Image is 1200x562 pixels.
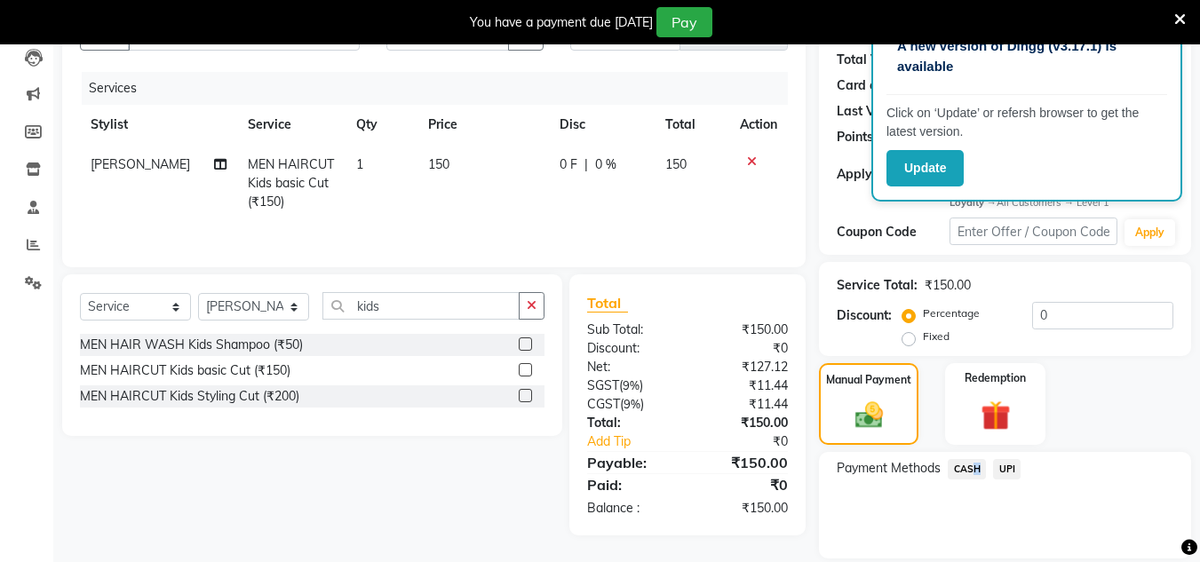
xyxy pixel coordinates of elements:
label: Manual Payment [826,372,911,388]
input: Enter Offer / Coupon Code [950,218,1117,245]
span: 1 [356,156,363,172]
div: Coupon Code [837,223,949,241]
span: 0 F [560,155,577,174]
span: CGST [587,396,620,412]
div: Total Visits: [837,51,907,69]
div: ₹150.00 [687,414,801,432]
div: Discount: [574,339,687,358]
strong: Loyalty → [950,196,997,209]
div: ₹150.00 [687,321,801,339]
div: ₹11.44 [687,376,801,395]
div: Paid: [574,474,687,495]
span: 150 [428,156,449,172]
div: Apply Discount [837,165,949,184]
button: Apply [1125,219,1175,246]
span: MEN HAIRCUT Kids basic Cut (₹150) [248,156,334,210]
div: Points: [837,128,877,146]
th: Total [655,105,730,145]
div: ( ) [574,395,687,414]
span: UPI [993,459,1021,479]
div: ₹150.00 [925,276,971,295]
div: ₹127.12 [687,358,801,376]
div: ₹0 [687,474,801,495]
label: Percentage [923,305,980,321]
p: Click on ‘Update’ or refersh browser to get the latest version. [886,104,1167,141]
div: MEN HAIRCUT Kids Styling Cut (₹200) [80,387,299,406]
div: ₹11.44 [687,395,801,414]
div: ₹0 [687,339,801,358]
th: Price [417,105,549,145]
span: | [584,155,588,174]
div: All Customers → Level 1 [950,195,1173,210]
th: Stylist [80,105,237,145]
span: Payment Methods [837,459,941,478]
span: 150 [665,156,687,172]
input: Search or Scan [322,292,520,320]
div: Total: [574,414,687,432]
div: Last Visit: [837,102,896,121]
th: Qty [346,105,417,145]
div: Card on file: [837,76,910,95]
th: Action [729,105,788,145]
div: Discount: [837,306,892,325]
span: CASH [948,459,986,479]
label: Redemption [965,370,1026,386]
span: SGST [587,377,619,393]
div: MEN HAIRCUT Kids basic Cut (₹150) [80,361,290,380]
label: Fixed [923,328,950,344]
div: Service Total: [837,276,918,295]
button: Pay [656,7,712,37]
span: Total [587,294,628,313]
div: ₹0 [707,432,802,451]
div: ₹150.00 [687,499,801,518]
span: 9% [624,397,640,411]
div: Sub Total: [574,321,687,339]
div: ₹150.00 [687,452,801,473]
span: [PERSON_NAME] [91,156,190,172]
button: Update [886,150,964,186]
div: Payable: [574,452,687,473]
div: You have a payment due [DATE] [470,13,653,32]
div: ( ) [574,376,687,395]
span: 9% [623,378,640,392]
th: Service [237,105,346,145]
p: A new version of Dingg (v3.17.1) is available [897,36,1156,76]
span: 0 % [595,155,616,174]
img: _gift.svg [972,397,1020,433]
a: Add Tip [574,432,706,451]
div: Net: [574,358,687,376]
div: Balance : [574,499,687,518]
div: MEN HAIR WASH Kids Shampoo (₹50) [80,336,303,354]
img: _cash.svg [846,399,892,431]
th: Disc [549,105,655,145]
div: Services [82,72,801,105]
